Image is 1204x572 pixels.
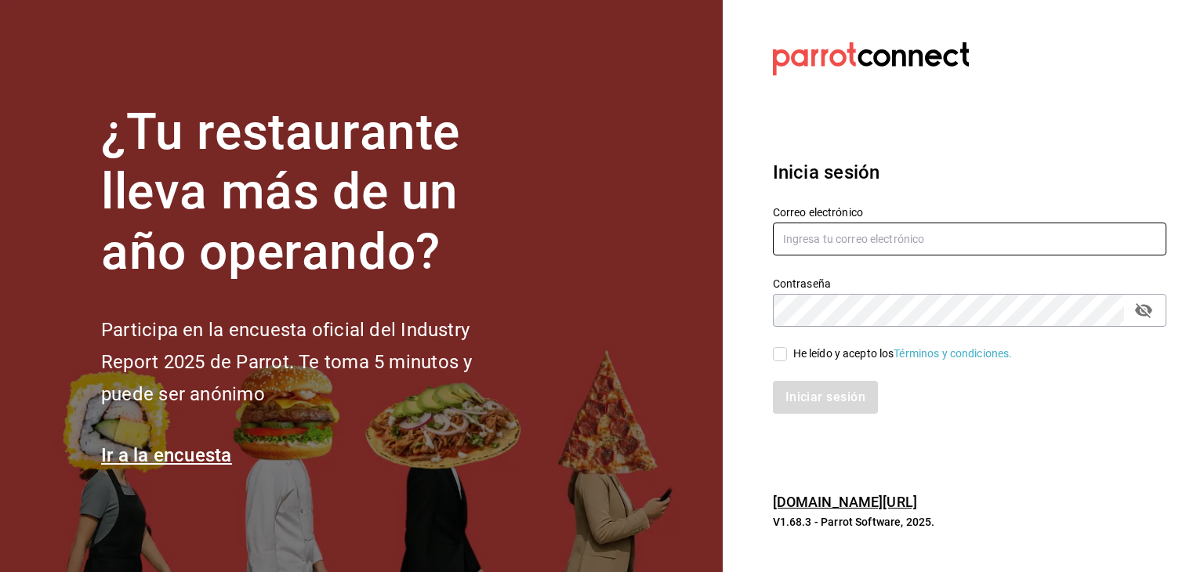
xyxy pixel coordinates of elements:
[773,206,1166,217] label: Correo electrónico
[101,444,232,466] a: Ir a la encuesta
[101,103,524,283] h1: ¿Tu restaurante lleva más de un año operando?
[101,314,524,410] h2: Participa en la encuesta oficial del Industry Report 2025 de Parrot. Te toma 5 minutos y puede se...
[773,494,917,510] a: [DOMAIN_NAME][URL]
[894,347,1012,360] a: Términos y condiciones.
[773,223,1166,255] input: Ingresa tu correo electrónico
[793,346,1013,362] div: He leído y acepto los
[1130,297,1157,324] button: passwordField
[773,277,1166,288] label: Contraseña
[773,514,1166,530] p: V1.68.3 - Parrot Software, 2025.
[773,158,1166,186] h3: Inicia sesión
